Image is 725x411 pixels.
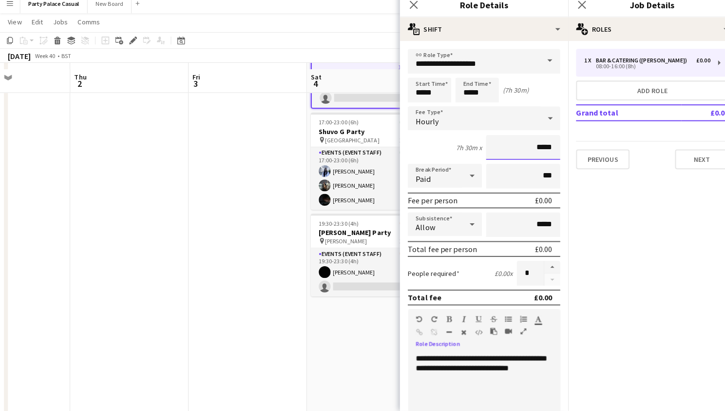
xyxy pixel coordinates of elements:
span: 1 Role [392,69,406,76]
a: View [4,21,25,34]
button: Insert video [497,329,504,336]
button: Clear Formatting [453,330,460,337]
button: Italic [453,317,460,325]
span: Thu [73,78,85,87]
span: Hourly [409,121,432,131]
span: 4 [305,83,317,95]
button: Previous [567,154,620,173]
div: £0.00 x [487,271,505,280]
button: Ordered List [512,317,518,325]
div: (7h 30m) [495,91,520,99]
span: View [8,23,21,32]
h3: Shuvo G Party [306,132,415,140]
label: People required [401,271,452,280]
span: 2 [72,83,85,95]
app-job-card: 19:30-23:30 (4h)1/2[PERSON_NAME] Party [PERSON_NAME]1 RoleEvents (Event Staff)1/219:30-23:30 (4h)... [306,217,415,298]
a: Jobs [48,21,71,34]
div: Bar & Catering ([PERSON_NAME]) [587,62,680,69]
div: 1 x [575,62,587,69]
button: Underline [468,317,475,325]
app-card-role: Events (Event Staff)1/219:30-23:30 (4h)[PERSON_NAME] [306,251,415,298]
button: Strikethrough [482,317,489,325]
button: Increase [536,263,552,276]
button: Add role [567,86,717,105]
span: 1 Role [393,141,407,148]
span: Edit [31,23,42,32]
span: Paid [409,177,423,187]
span: Fri [190,78,197,87]
span: Allow [409,225,428,235]
div: £0.00 [526,294,544,304]
div: £0.00 [527,199,544,209]
app-card-role: Events (Event Staff)3/317:00-23:00 (6h)[PERSON_NAME][PERSON_NAME][PERSON_NAME] [306,152,415,213]
h3: Role Details [394,5,559,18]
div: Total fee [401,294,435,304]
button: Bold [439,317,445,325]
h3: [PERSON_NAME] Party [306,231,415,240]
td: Grand total [567,110,671,125]
button: HTML Code [468,330,475,337]
div: 08:00-16:00 (8h) [575,69,699,74]
span: 17:00-23:00 (6h) [314,123,353,131]
span: Comms [76,23,98,32]
app-job-card: 17:00-23:00 (6h)3/3Shuvo G Party [GEOGRAPHIC_DATA]1 RoleEvents (Event Staff)3/317:00-23:00 (6h)[P... [306,117,415,213]
h3: Job Details [559,5,725,18]
button: Undo [409,317,416,325]
a: Edit [27,21,46,34]
button: Redo [424,317,431,325]
span: 3 [188,83,197,95]
span: 19:30-23:30 (4h) [314,223,353,230]
div: Shift [394,23,559,47]
span: 1 Role [393,240,407,248]
button: Unordered List [497,317,504,325]
button: Next [665,154,717,173]
button: Fullscreen [512,329,518,336]
button: Horizontal Line [439,330,445,337]
button: Text Color [526,317,533,325]
div: £0.00 [527,247,544,256]
button: Party Palace Casual [20,0,86,20]
div: BST [60,58,70,65]
div: Total fee per person [401,247,470,256]
span: Jobs [52,23,67,32]
button: Paste as plain text [482,329,489,336]
td: £0.00 [671,110,717,125]
button: New Board [86,0,130,20]
div: £0.00 [686,62,699,69]
span: [PERSON_NAME] [320,240,362,248]
span: Week 40 [32,58,57,65]
a: Comms [73,21,102,34]
div: [DATE] [8,57,30,66]
span: Sat [306,78,317,87]
div: Fee per person [401,199,451,209]
div: 7h 30m x [449,147,475,156]
span: [GEOGRAPHIC_DATA] [320,141,374,148]
div: Roles [559,23,725,47]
